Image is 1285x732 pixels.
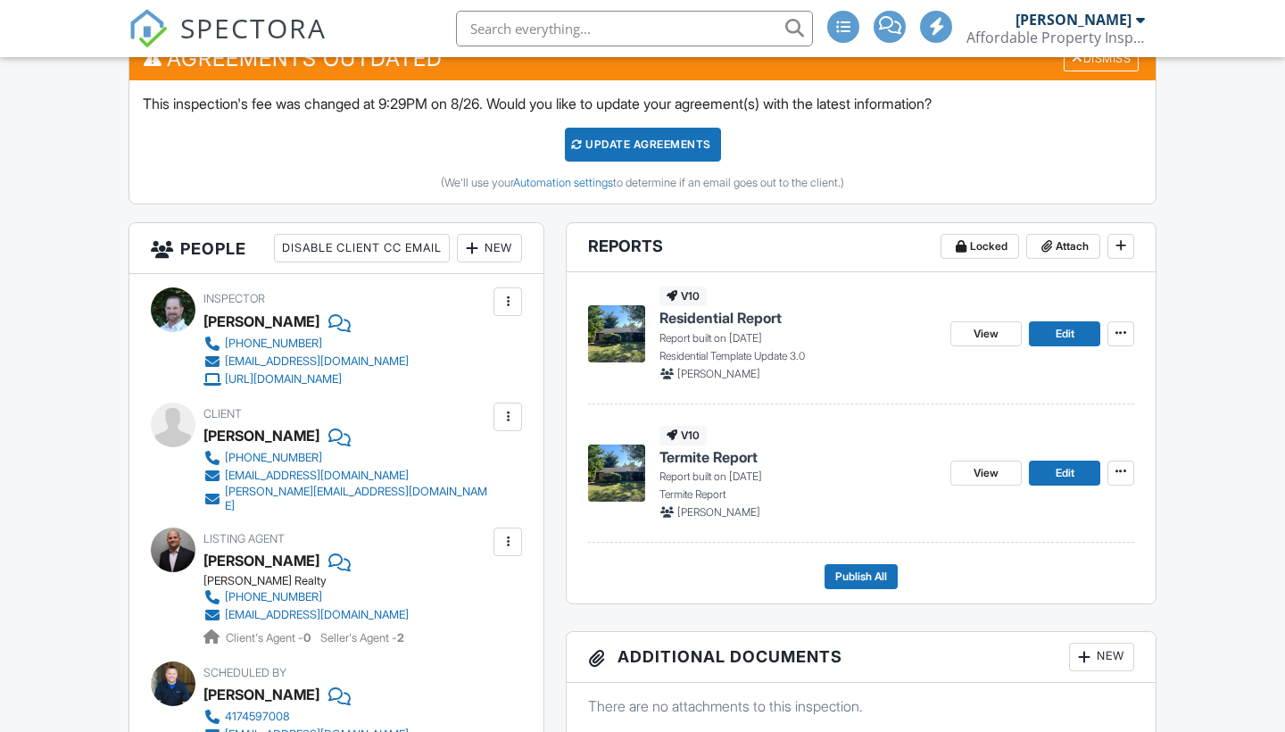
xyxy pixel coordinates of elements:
[203,370,409,388] a: [URL][DOMAIN_NAME]
[225,372,342,387] div: [URL][DOMAIN_NAME]
[129,37,1156,80] h3: Agreements Outdated
[966,29,1145,46] div: Affordable Property Inspections
[203,467,489,485] a: [EMAIL_ADDRESS][DOMAIN_NAME]
[129,223,543,274] h3: People
[588,696,1134,716] p: There are no attachments to this inspection.
[203,292,265,305] span: Inspector
[1069,643,1134,671] div: New
[457,234,522,262] div: New
[203,335,409,353] a: [PHONE_NUMBER]
[226,631,313,645] span: Client's Agent -
[513,176,613,189] a: Automation settings
[225,354,409,369] div: [EMAIL_ADDRESS][DOMAIN_NAME]
[1064,44,1139,71] div: Dismiss
[225,608,409,622] div: [EMAIL_ADDRESS][DOMAIN_NAME]
[456,11,813,46] input: Search everything...
[203,708,409,726] a: 4174597008
[203,606,409,624] a: [EMAIL_ADDRESS][DOMAIN_NAME]
[128,9,168,48] img: The Best Home Inspection Software - Spectora
[203,422,319,449] div: [PERSON_NAME]
[128,24,327,62] a: SPECTORA
[1016,11,1132,29] div: [PERSON_NAME]
[225,451,322,465] div: [PHONE_NUMBER]
[203,308,319,335] div: [PERSON_NAME]
[203,532,285,545] span: Listing Agent
[303,631,311,645] strong: 0
[203,353,409,370] a: [EMAIL_ADDRESS][DOMAIN_NAME]
[225,485,489,513] div: [PERSON_NAME][EMAIL_ADDRESS][DOMAIN_NAME]
[274,234,450,262] div: Disable Client CC Email
[225,590,322,604] div: [PHONE_NUMBER]
[397,631,404,645] strong: 2
[320,631,404,645] span: Seller's Agent -
[203,407,242,420] span: Client
[567,632,1156,683] h3: Additional Documents
[225,337,322,351] div: [PHONE_NUMBER]
[203,666,286,679] span: Scheduled By
[203,547,319,574] a: [PERSON_NAME]
[203,485,489,513] a: [PERSON_NAME][EMAIL_ADDRESS][DOMAIN_NAME]
[129,80,1156,204] div: This inspection's fee was changed at 9:29PM on 8/26. Would you like to update your agreement(s) w...
[203,681,319,708] div: [PERSON_NAME]
[143,176,1142,190] div: (We'll use your to determine if an email goes out to the client.)
[203,449,489,467] a: [PHONE_NUMBER]
[203,574,423,588] div: [PERSON_NAME] Realty
[203,588,409,606] a: [PHONE_NUMBER]
[565,128,721,162] div: Update Agreements
[225,710,290,724] div: 4174597008
[180,9,327,46] span: SPECTORA
[225,469,409,483] div: [EMAIL_ADDRESS][DOMAIN_NAME]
